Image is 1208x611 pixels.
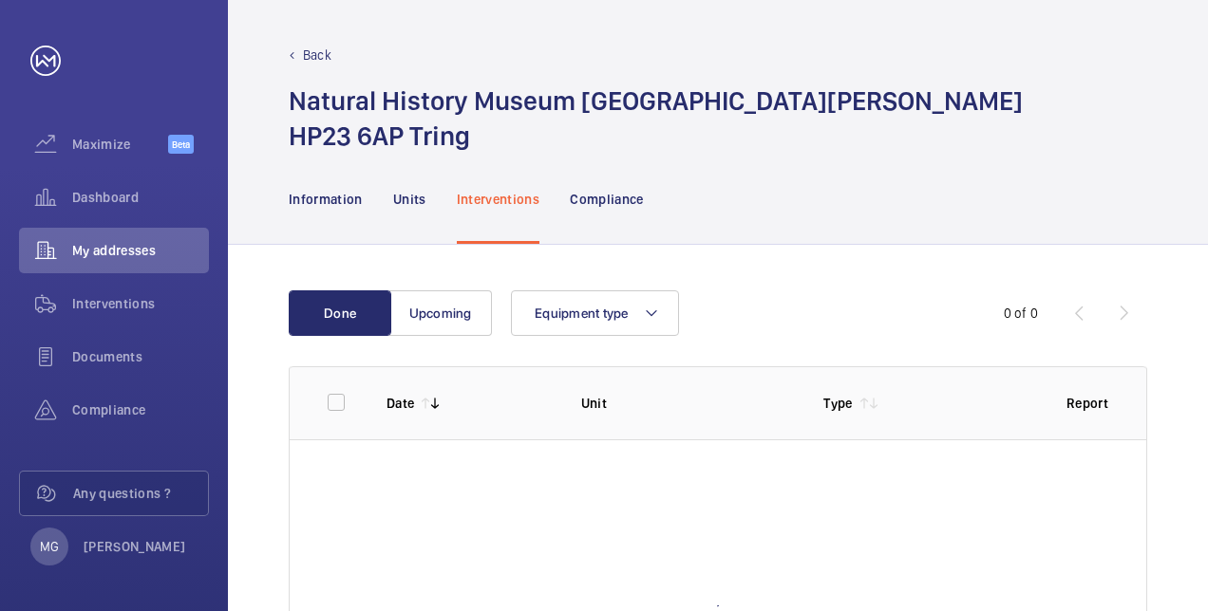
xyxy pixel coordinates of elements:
span: Any questions ? [73,484,208,503]
span: Documents [72,347,209,366]
p: Information [289,190,363,209]
span: Maximize [72,135,168,154]
span: Compliance [72,400,209,419]
span: Interventions [72,294,209,313]
p: Unit [581,394,794,413]
button: Equipment type [511,290,679,336]
p: MG [40,537,59,556]
p: Interventions [457,190,540,209]
p: [PERSON_NAME] [84,537,186,556]
h1: Natural History Museum [GEOGRAPHIC_DATA][PERSON_NAME] HP23 6AP Tring [289,83,1023,154]
span: Equipment type [535,305,629,321]
p: Date [387,394,414,413]
p: Units [393,190,426,209]
span: My addresses [72,241,209,260]
span: Beta [168,135,194,154]
p: Type [823,394,852,413]
button: Done [289,290,391,336]
p: Report [1066,394,1108,413]
button: Upcoming [389,290,492,336]
p: Back [303,46,331,65]
div: 0 of 0 [1004,304,1038,323]
span: Dashboard [72,188,209,207]
p: Compliance [570,190,644,209]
